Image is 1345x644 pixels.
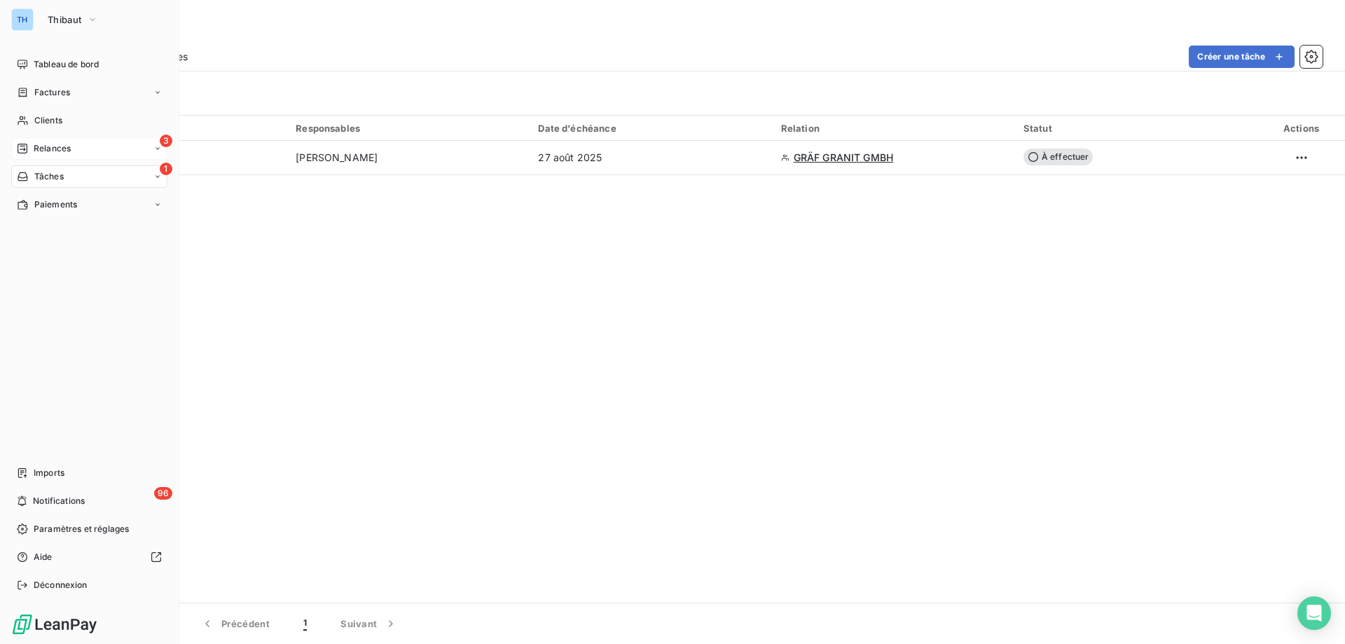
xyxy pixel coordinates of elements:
div: Open Intercom Messenger [1297,596,1331,630]
div: Actions [1266,123,1337,134]
div: Relation [781,123,1007,134]
div: TH [11,8,34,31]
span: Factures [34,86,70,99]
span: 3 [160,135,172,147]
span: Tableau de bord [34,58,99,71]
a: Tableau de bord [11,53,167,76]
span: GRÄF GRANIT GMBH [794,151,893,165]
a: Paramètres et réglages [11,518,167,540]
a: Paiements [11,193,167,216]
div: Date d'échéance [538,123,764,134]
span: Déconnexion [34,579,88,591]
span: Relances [34,142,71,155]
span: 96 [154,487,172,500]
img: Logo LeanPay [11,613,98,636]
span: Clients [34,114,62,127]
button: Précédent [184,609,287,638]
a: Imports [11,462,167,484]
span: Tâches [34,170,64,183]
a: 1Tâches [11,165,167,188]
span: [PERSON_NAME] [296,151,378,165]
a: Factures [11,81,167,104]
button: Créer une tâche [1189,46,1295,68]
span: 27 août 2025 [538,151,602,165]
button: 1 [287,609,324,638]
a: 3Relances [11,137,167,160]
a: Aide [11,546,167,568]
div: Responsables [296,123,521,134]
span: 1 [303,617,307,631]
a: Clients [11,109,167,132]
span: Thibaut [48,14,81,25]
span: Paramètres et réglages [34,523,129,535]
span: Imports [34,467,64,479]
div: Statut [1023,123,1249,134]
span: Paiements [34,198,77,211]
span: 1 [160,163,172,175]
span: Notifications [33,495,85,507]
span: Aide [34,551,53,563]
button: Suivant [324,609,415,638]
span: À effectuer [1023,149,1094,165]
